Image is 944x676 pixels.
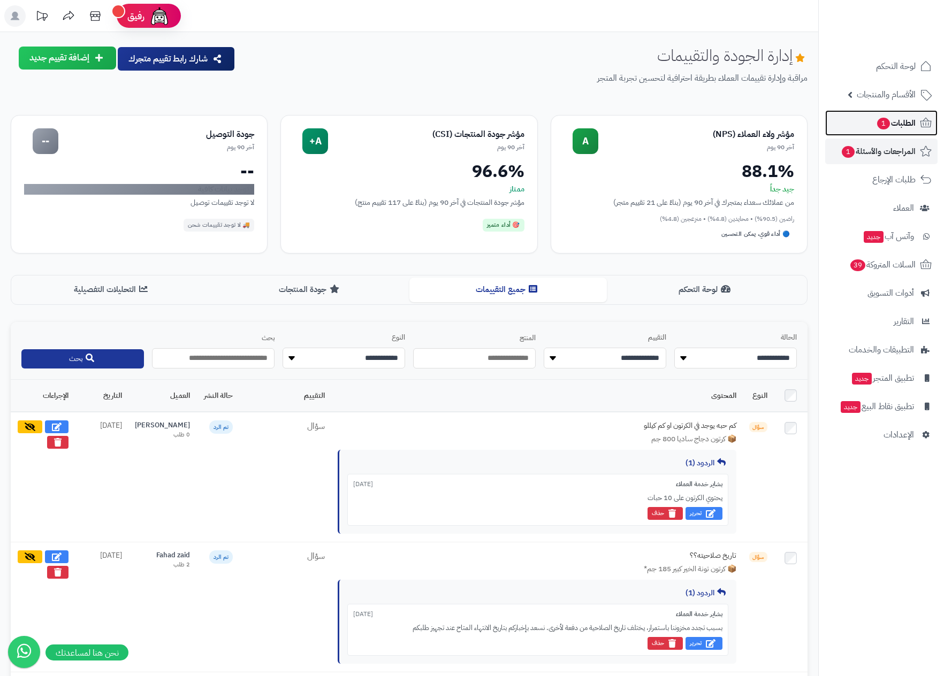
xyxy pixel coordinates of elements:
button: بحث [21,349,144,368]
td: [DATE] [75,542,128,672]
span: بشاير خدمة العملاء [676,610,722,619]
th: التقييم [239,380,331,412]
label: المنتج [413,333,536,343]
div: يحتوي الكرتون على 10 حبات [353,493,722,503]
div: لا توجد بيانات كافية [24,184,254,195]
a: طلبات الإرجاع [825,167,938,193]
a: أدوات التسويق [825,280,938,306]
label: التقييم [544,333,666,343]
span: الطلبات [876,116,916,130]
button: لوحة التحكم [607,278,805,302]
div: مؤشر ولاء العملاء (NPS) [598,128,794,141]
span: بشاير خدمة العملاء [676,480,722,489]
span: جديد [864,231,884,243]
span: جديد [852,373,872,385]
div: 0 طلب [135,431,190,439]
div: تاريخ صلاحيته؟؟ [576,550,736,561]
div: الردود (1) [347,588,728,598]
span: سؤال [749,422,767,432]
span: المراجعات والأسئلة [841,144,916,159]
th: العميل [128,380,196,412]
a: المراجعات والأسئلة1 [825,139,938,164]
span: السلات المتروكة [849,257,916,272]
span: تم الرد [209,550,233,564]
div: مؤشر جودة المنتجات (CSI) [328,128,524,141]
a: العملاء [825,195,938,221]
span: لوحة التحكم [876,59,916,74]
span: جديد [841,401,861,413]
a: التقارير [825,309,938,334]
span: رفيق [127,10,144,22]
div: جيد جداً [564,184,794,195]
div: لا توجد تقييمات توصيل [24,197,254,208]
h1: إدارة الجودة والتقييمات [657,47,808,64]
div: Fahad zaid [135,550,190,560]
label: النوع [283,333,405,343]
button: تحرير [686,507,722,520]
div: الردود (1) [347,458,728,468]
span: التطبيقات والخدمات [849,342,914,357]
span: سؤال [307,420,325,433]
div: A+ [302,128,328,154]
div: آخر 90 يوم [328,143,524,152]
button: حذف [648,637,683,650]
div: مؤشر جودة المنتجات في آخر 90 يوم (بناءً على 117 تقييم منتج) [294,197,524,208]
span: 39 [850,259,865,271]
span: تطبيق نقاط البيع [840,399,914,414]
span: سؤال [749,552,767,562]
div: [PERSON_NAME] [135,420,190,431]
span: أدوات التسويق [867,286,914,301]
img: logo-2.png [871,26,934,49]
div: -- [24,163,254,180]
span: تم الرد [209,420,233,434]
div: A [573,128,598,154]
a: الطلبات1 [825,110,938,136]
div: 🎯 أداء متميز [483,219,524,232]
th: حالة النشر [196,380,239,412]
div: آخر 90 يوم [598,143,794,152]
button: جميع التقييمات [409,278,607,302]
th: المحتوى [331,380,743,412]
div: -- [33,128,58,154]
button: تحرير [686,637,722,650]
span: الإعدادات [884,427,914,442]
p: مراقبة وإدارة تقييمات العملاء بطريقة احترافية لتحسين تجربة المتجر [244,72,808,84]
a: تحديثات المنصة [28,5,55,29]
td: [DATE] [75,412,128,542]
th: النوع [743,380,774,412]
div: راضين (90.5%) • محايدين (4.8%) • منزعجين (4.8%) [564,214,794,224]
button: شارك رابط تقييم متجرك [118,47,234,71]
th: التاريخ [75,380,128,412]
span: 📦 كرتون دجاج ساديا 800 جم [651,434,736,444]
button: إضافة تقييم جديد [19,47,116,70]
a: التطبيقات والخدمات [825,337,938,363]
span: العملاء [893,201,914,216]
div: آخر 90 يوم [58,143,254,152]
span: الأقسام والمنتجات [857,87,916,102]
span: 1 [842,146,855,158]
div: كم حبه يوجد في الكرتون او كم كيللو [576,420,736,431]
a: الإعدادات [825,422,938,448]
div: 88.1% [564,163,794,180]
a: وآتس آبجديد [825,224,938,249]
label: الحالة [674,333,797,343]
div: جودة التوصيل [58,128,254,141]
span: وآتس آب [863,229,914,244]
button: جودة المنتجات [211,278,409,302]
button: حذف [648,507,683,520]
div: 🔵 أداء قوي، يمكن التحسين [717,228,794,241]
a: السلات المتروكة39 [825,252,938,278]
button: التحليلات التفصيلية [13,278,211,302]
div: ممتاز [294,184,524,195]
label: بحث [152,333,275,343]
a: تطبيق نقاط البيعجديد [825,394,938,419]
div: 🚚 لا توجد تقييمات شحن [184,219,255,232]
span: تطبيق المتجر [851,371,914,386]
span: سؤال [307,550,325,563]
span: [DATE] [353,610,373,619]
a: تطبيق المتجرجديد [825,365,938,391]
span: 📦 كرتون تونة الخير كبير 185 جم* [644,564,736,574]
div: 96.6% [294,163,524,180]
a: لوحة التحكم [825,53,938,79]
div: 2 طلب [135,560,190,569]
